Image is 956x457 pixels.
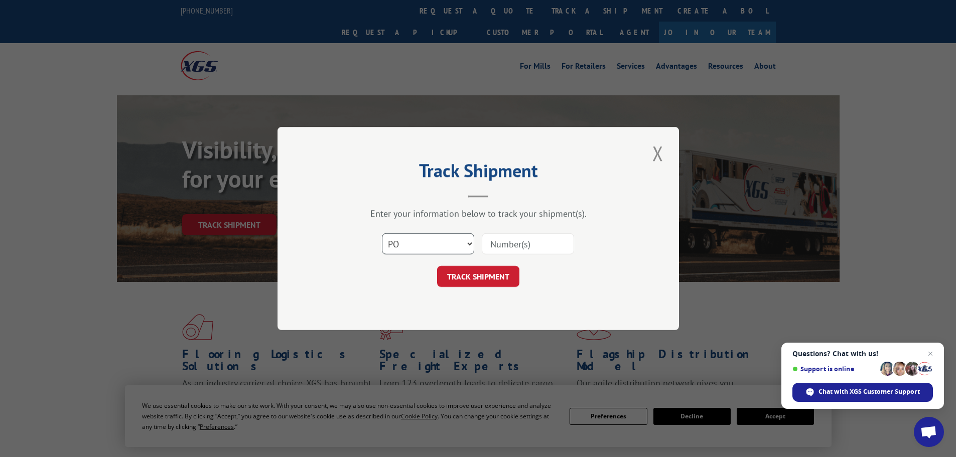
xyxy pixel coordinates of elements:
[792,365,877,373] span: Support is online
[649,139,666,167] button: Close modal
[328,164,629,183] h2: Track Shipment
[792,350,933,358] span: Questions? Chat with us!
[437,266,519,287] button: TRACK SHIPMENT
[328,208,629,219] div: Enter your information below to track your shipment(s).
[914,417,944,447] a: Open chat
[792,383,933,402] span: Chat with XGS Customer Support
[482,233,574,254] input: Number(s)
[818,387,920,396] span: Chat with XGS Customer Support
